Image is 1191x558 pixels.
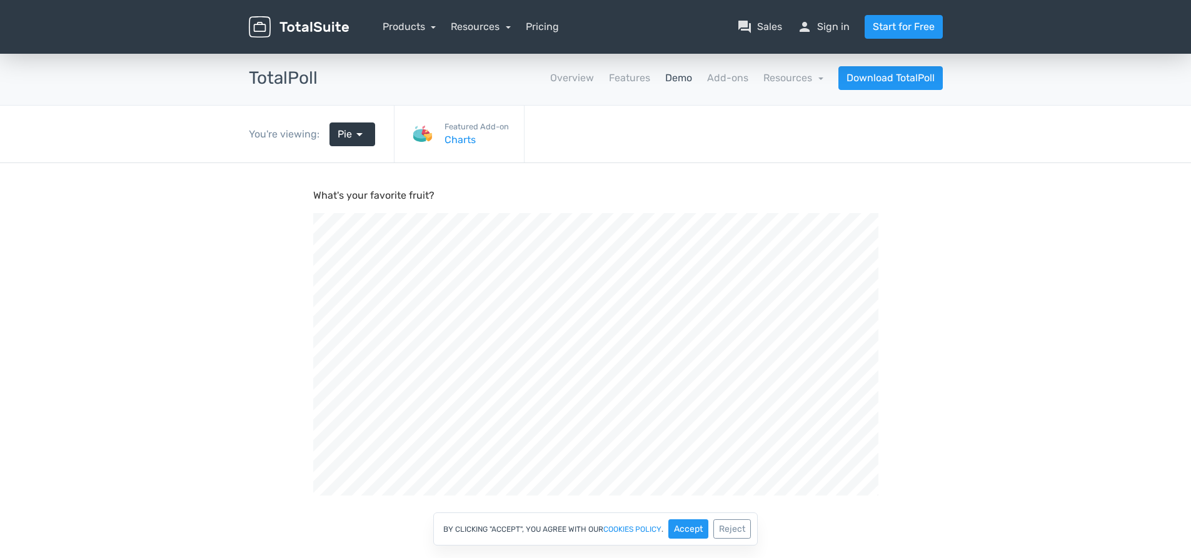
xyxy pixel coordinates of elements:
a: Features [609,71,650,86]
p: What's your favorite fruit? [313,25,878,40]
span: person [797,19,812,34]
a: Resources [763,72,823,84]
a: Download TotalPoll [838,66,943,90]
a: personSign in [797,19,850,34]
a: Demo [665,71,692,86]
a: Pricing [526,19,559,34]
a: Charts [445,132,509,147]
a: Resources [451,21,511,32]
span: arrow_drop_down [352,127,367,142]
h3: TotalPoll [249,69,318,88]
a: Products [383,21,436,32]
a: Add-ons [707,71,748,86]
button: Reject [713,519,751,539]
a: Start for Free [865,15,943,39]
span: question_answer [737,19,752,34]
a: Overview [550,71,594,86]
small: Featured Add-on [445,121,509,132]
img: TotalSuite for WordPress [249,16,349,38]
a: Pie arrow_drop_down [329,122,375,146]
div: You're viewing: [249,127,329,142]
span: Pie [338,127,352,142]
img: Charts [410,122,435,147]
a: question_answerSales [737,19,782,34]
a: cookies policy [603,526,661,533]
button: Accept [668,519,708,539]
div: By clicking "Accept", you agree with our . [433,512,758,546]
